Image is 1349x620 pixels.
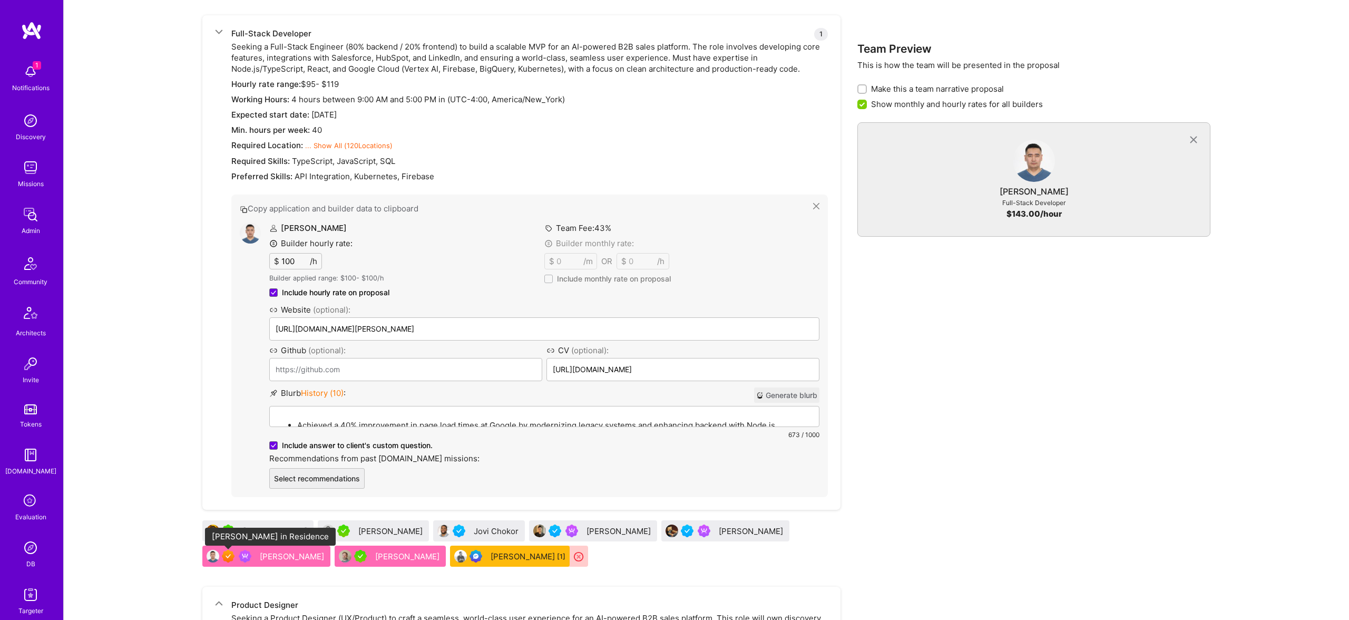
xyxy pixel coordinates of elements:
img: A.Teamer in Residence [222,525,234,537]
span: 1 [33,61,41,70]
span: History ( 10 ) [301,388,344,398]
div: TypeScript, JavaScript, SQL [231,156,828,167]
span: Preferred Skills: [231,171,292,181]
span: Expected start date: [231,110,309,120]
div: [PERSON_NAME] [586,526,653,537]
label: Website [269,304,819,315]
span: (optional): [313,305,350,315]
span: $ [274,256,279,267]
img: A.Teamer in Residence [354,550,367,563]
div: Seeking a Full-Stack Engineer (80% backend / 20% frontend) to build a scalable MVP for an AI-powe... [231,28,828,497]
div: $ 143.00 /hour [1006,208,1062,219]
div: Missions [18,178,44,189]
img: discovery [20,110,41,131]
div: Evaluation [15,511,46,522]
button: Generate blurb [754,387,819,403]
button: Copy application and builder data to clipboard [240,203,813,214]
span: $ [621,256,627,267]
img: Evaluation Call Booked [470,550,482,563]
span: Make this a team narrative proposal [871,83,1004,94]
span: Required Skills: [231,156,290,166]
i: icon ArrowDown [215,28,223,36]
img: User Avatar [207,525,219,537]
img: Admin Search [20,537,41,558]
div: OR [601,256,612,267]
label: CV [546,345,819,356]
img: Vetted A.Teamer [549,525,561,537]
span: Include hourly rate on proposal [282,287,389,298]
img: logo [21,21,42,40]
h3: Team Preview [857,42,1210,55]
div: [DOMAIN_NAME] [5,466,56,477]
div: Targeter [18,605,43,616]
div: Full-Stack Developer [231,28,828,39]
img: User Avatar [437,525,450,537]
img: bell [20,61,41,82]
span: /h [310,256,317,267]
p: Builder applied range: $ 100 - $ 100 /h [269,274,389,283]
span: Working Hours: [231,94,289,104]
label: Team Fee: 43 % [544,222,611,234]
a: User Avatar [1013,140,1055,186]
div: 4 hours between in (UTC -4:00 , America/New_York ) [231,94,828,105]
span: (optional): [308,345,346,355]
div: [PERSON_NAME] [1000,186,1069,197]
label: Recommendations from past [DOMAIN_NAME] missions: [269,453,819,464]
img: guide book [20,444,41,466]
i: icon CloseGray [1187,134,1199,146]
span: (optional): [571,345,609,355]
div: DB [26,558,35,569]
img: Skill Targeter [20,584,41,605]
div: Admin [22,225,40,236]
span: Required Location: [231,140,303,150]
span: Hourly rate range: [231,79,301,89]
div: [PERSON_NAME] [243,526,309,537]
img: Exceptional A.Teamer [222,550,234,563]
img: Been on Mission [565,525,578,537]
div: Discovery [16,131,46,142]
label: Blurb : [269,387,346,403]
div: [PERSON_NAME] [260,551,326,562]
span: $ [549,256,554,267]
div: Community [14,276,47,287]
i: icon CloseRedCircle [573,550,585,563]
span: /h [657,256,664,267]
i: icon CrystalBall [756,392,764,399]
img: tokens [24,404,37,414]
p: This is how the team will be presented in the proposal [857,60,1210,71]
img: User Avatar [533,525,546,537]
img: Been on Mission [239,550,251,563]
span: /m [583,256,593,267]
div: [PERSON_NAME] [358,526,425,537]
label: [PERSON_NAME] [269,223,347,233]
img: Architects [18,302,43,327]
p: Achieved a 40% improvement in page load times at Google by modernizing legacy systems and enhanci... [297,420,813,431]
img: teamwork [20,157,41,178]
img: User Avatar [322,525,335,537]
div: $ 95 - $ 119 [231,79,828,90]
div: [PERSON_NAME] [719,526,785,537]
img: User Avatar [1013,140,1055,182]
span: Min. hours per week: [231,125,310,135]
i: icon Close [813,203,819,209]
img: User Avatar [207,550,219,563]
img: User Avatar [339,550,351,563]
img: Vetted A.Teamer [453,525,465,537]
span: ... Show All ( 120 Locations) [305,141,393,150]
div: 1 [814,28,828,41]
span: 9:00 AM and 5:00 PM [357,94,438,104]
img: User Avatar [240,222,261,244]
input: https://github.com [269,358,542,381]
span: Include monthly rate on proposal [557,274,671,284]
div: API Integration, Kubernetes, Firebase [231,171,828,182]
div: [DATE] [231,109,828,120]
input: https://website.com [269,317,819,341]
img: Vetted A.Teamer [681,525,693,537]
sup: [1] [557,551,565,562]
input: XX [554,254,583,269]
div: 40 [231,124,828,135]
div: Full-Stack Developer [1002,197,1065,208]
input: XX [627,254,657,269]
div: [PERSON_NAME] [375,551,442,562]
button: Select recommendations [269,468,365,489]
